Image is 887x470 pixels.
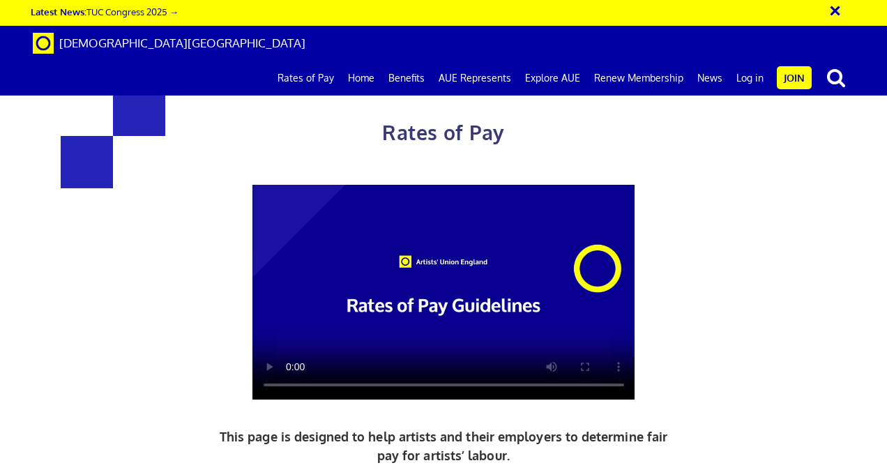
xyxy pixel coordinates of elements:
[814,63,858,92] button: search
[382,120,504,145] span: Rates of Pay
[22,26,316,61] a: Brand [DEMOGRAPHIC_DATA][GEOGRAPHIC_DATA]
[518,61,587,96] a: Explore AUE
[587,61,690,96] a: Renew Membership
[341,61,381,96] a: Home
[729,61,771,96] a: Log in
[690,61,729,96] a: News
[271,61,341,96] a: Rates of Pay
[777,66,812,89] a: Join
[432,61,518,96] a: AUE Represents
[59,36,305,50] span: [DEMOGRAPHIC_DATA][GEOGRAPHIC_DATA]
[381,61,432,96] a: Benefits
[31,6,86,17] strong: Latest News:
[31,6,179,17] a: Latest News:TUC Congress 2025 →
